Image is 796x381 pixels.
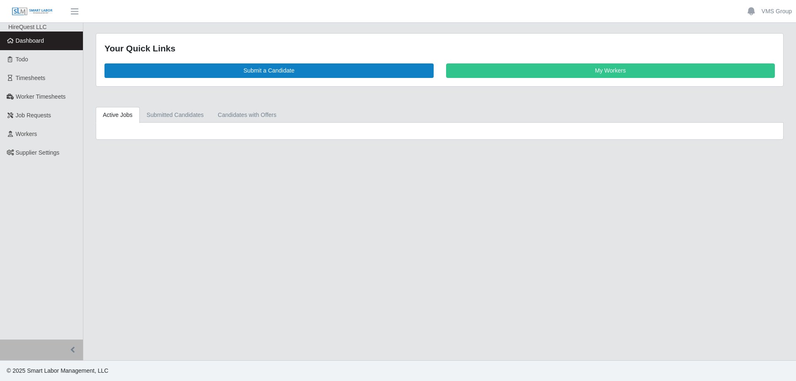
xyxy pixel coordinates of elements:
[104,63,434,78] a: Submit a Candidate
[762,7,792,16] a: VMS Group
[16,112,51,119] span: Job Requests
[140,107,211,123] a: Submitted Candidates
[16,149,60,156] span: Supplier Settings
[16,56,28,63] span: Todo
[446,63,775,78] a: My Workers
[104,42,775,55] div: Your Quick Links
[211,107,283,123] a: Candidates with Offers
[96,107,140,123] a: Active Jobs
[12,7,53,16] img: SLM Logo
[7,367,108,374] span: © 2025 Smart Labor Management, LLC
[16,93,66,100] span: Worker Timesheets
[16,75,46,81] span: Timesheets
[16,37,44,44] span: Dashboard
[16,131,37,137] span: Workers
[8,24,47,30] span: HireQuest LLC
